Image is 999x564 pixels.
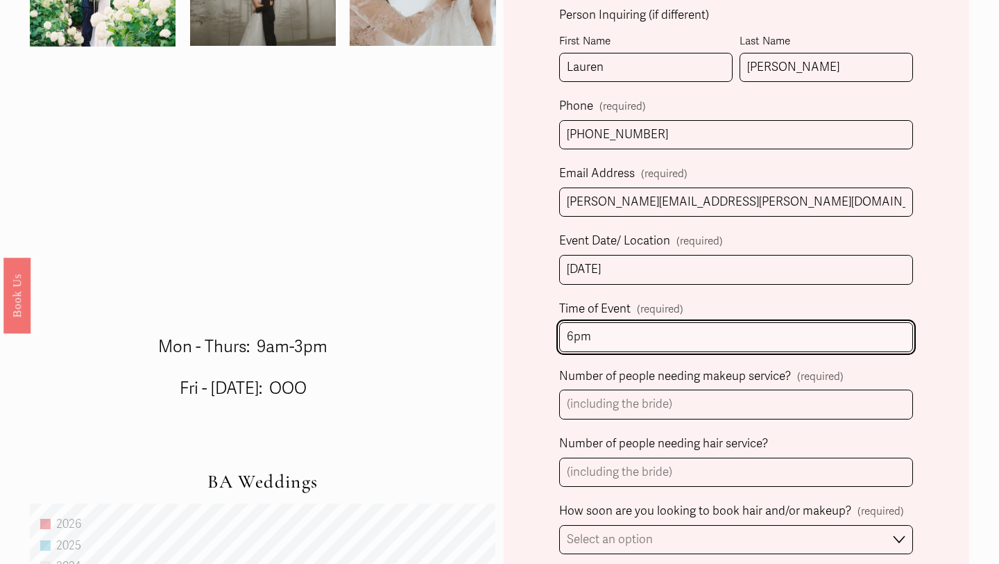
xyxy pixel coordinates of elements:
div: Last Name [740,32,913,52]
div: First Name [559,32,733,52]
span: Email Address [559,163,635,185]
h2: BA Weddings [30,471,495,493]
span: (required) [797,367,844,386]
span: (required) [637,300,683,319]
input: (including the bride) [559,458,913,488]
span: Fri - [DATE]: OOO [180,379,307,399]
select: How soon are you looking to book hair and/or makeup? [559,525,913,555]
input: (estimated time) [559,322,913,352]
span: Number of people needing makeup service? [559,366,791,388]
span: Number of people needing hair service? [559,433,768,455]
span: Mon - Thurs: 9am-3pm [158,337,327,357]
span: (required) [857,502,904,521]
span: How soon are you looking to book hair and/or makeup? [559,501,851,522]
span: (required) [641,165,688,183]
span: (required) [599,101,646,112]
a: Book Us [3,258,31,333]
span: Event Date/ Location [559,231,670,252]
input: (including the bride) [559,390,913,420]
span: Person Inquiring (if different) [559,5,709,26]
span: Time of Event [559,299,631,320]
span: Phone [559,96,593,117]
span: (required) [676,232,723,251]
